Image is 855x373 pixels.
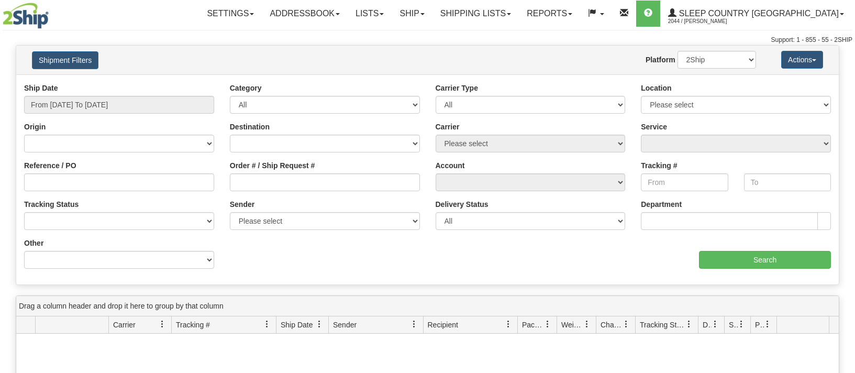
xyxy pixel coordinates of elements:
label: Service [641,122,667,132]
button: Actions [781,51,823,69]
a: Settings [199,1,262,27]
a: Ship Date filter column settings [310,315,328,333]
label: Carrier [436,122,460,132]
span: Packages [522,320,544,330]
label: Delivery Status [436,199,488,210]
a: Pickup Status filter column settings [759,315,776,333]
label: Location [641,83,671,93]
label: Sender [230,199,254,210]
label: Other [24,238,43,248]
a: Tracking # filter column settings [258,315,276,333]
input: From [641,173,728,191]
span: Ship Date [281,320,313,330]
div: grid grouping header [16,296,839,316]
label: Ship Date [24,83,58,93]
a: Sender filter column settings [405,315,423,333]
span: Recipient [428,320,458,330]
label: Order # / Ship Request # [230,160,315,171]
span: Charge [601,320,623,330]
span: Shipment Issues [729,320,738,330]
a: Shipping lists [432,1,519,27]
label: Tracking # [641,160,677,171]
span: Delivery Status [703,320,712,330]
a: Ship [392,1,432,27]
a: Delivery Status filter column settings [706,315,724,333]
button: Shipment Filters [32,51,98,69]
span: Sender [333,320,357,330]
input: To [744,173,831,191]
img: logo2044.jpg [3,3,49,29]
span: Tracking # [176,320,210,330]
a: Tracking Status filter column settings [680,315,698,333]
a: Weight filter column settings [578,315,596,333]
label: Department [641,199,682,210]
span: Weight [561,320,583,330]
label: Origin [24,122,46,132]
a: Reports [519,1,580,27]
label: Platform [646,54,675,65]
a: Carrier filter column settings [153,315,171,333]
span: Sleep Country [GEOGRAPHIC_DATA] [676,9,839,18]
iframe: chat widget [831,133,854,240]
a: Packages filter column settings [539,315,557,333]
label: Carrier Type [436,83,478,93]
label: Destination [230,122,270,132]
label: Category [230,83,262,93]
label: Reference / PO [24,160,76,171]
span: 2044 / [PERSON_NAME] [668,16,747,27]
span: Tracking Status [640,320,685,330]
a: Charge filter column settings [617,315,635,333]
a: Recipient filter column settings [499,315,517,333]
a: Shipment Issues filter column settings [732,315,750,333]
label: Account [436,160,465,171]
a: Sleep Country [GEOGRAPHIC_DATA] 2044 / [PERSON_NAME] [660,1,852,27]
a: Lists [348,1,392,27]
span: Carrier [113,320,136,330]
div: Support: 1 - 855 - 55 - 2SHIP [3,36,852,45]
span: Pickup Status [755,320,764,330]
label: Tracking Status [24,199,79,210]
a: Addressbook [262,1,348,27]
input: Search [699,251,831,269]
